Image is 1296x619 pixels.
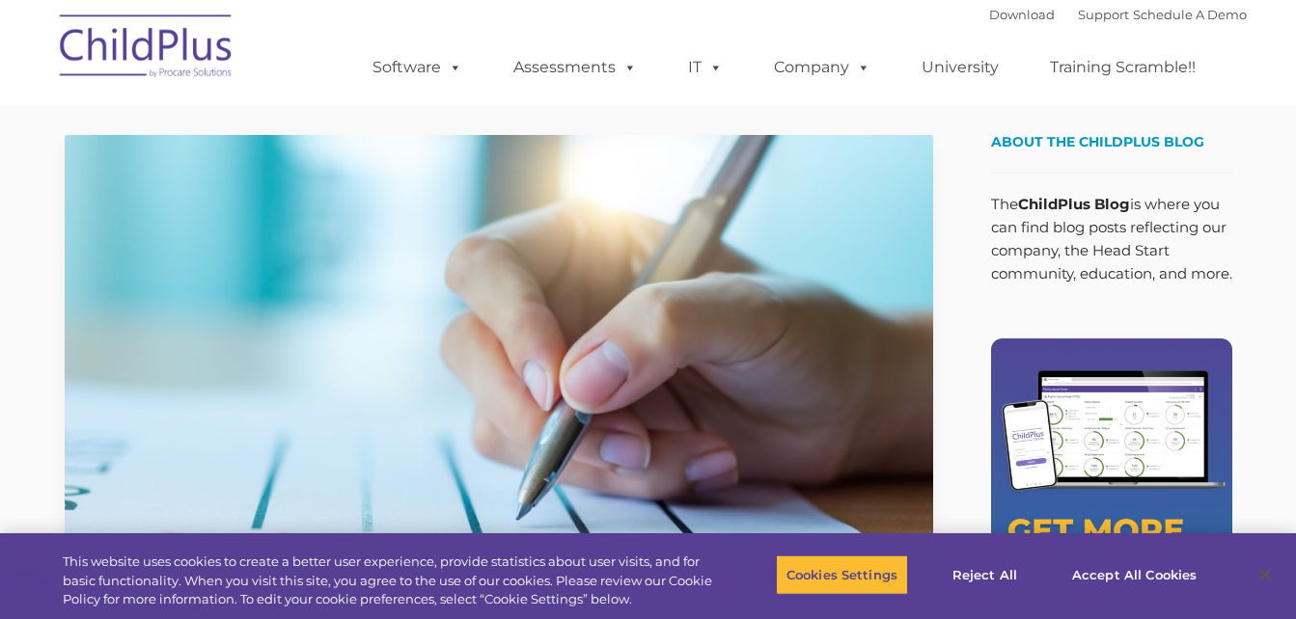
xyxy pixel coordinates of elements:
[50,1,243,97] img: ChildPlus by Procare Solutions
[63,552,713,609] div: This website uses cookies to create a better user experience, provide statistics about user visit...
[353,48,482,87] a: Software
[1133,7,1247,22] a: Schedule A Demo
[1078,7,1129,22] a: Support
[1062,554,1207,595] button: Accept All Cookies
[1031,48,1215,87] a: Training Scramble!!
[902,48,1018,87] a: University
[924,554,1045,595] button: Reject All
[991,193,1232,285] p: The is where you can find blog posts reflecting our company, the Head Start community, education,...
[991,133,1204,150] span: About the ChildPlus Blog
[989,7,1247,22] font: |
[989,7,1055,22] a: Download
[1018,195,1130,213] strong: ChildPlus Blog
[494,48,656,87] a: Assessments
[1244,553,1286,596] button: Close
[669,48,742,87] a: IT
[776,554,908,595] button: Cookies Settings
[755,48,890,87] a: Company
